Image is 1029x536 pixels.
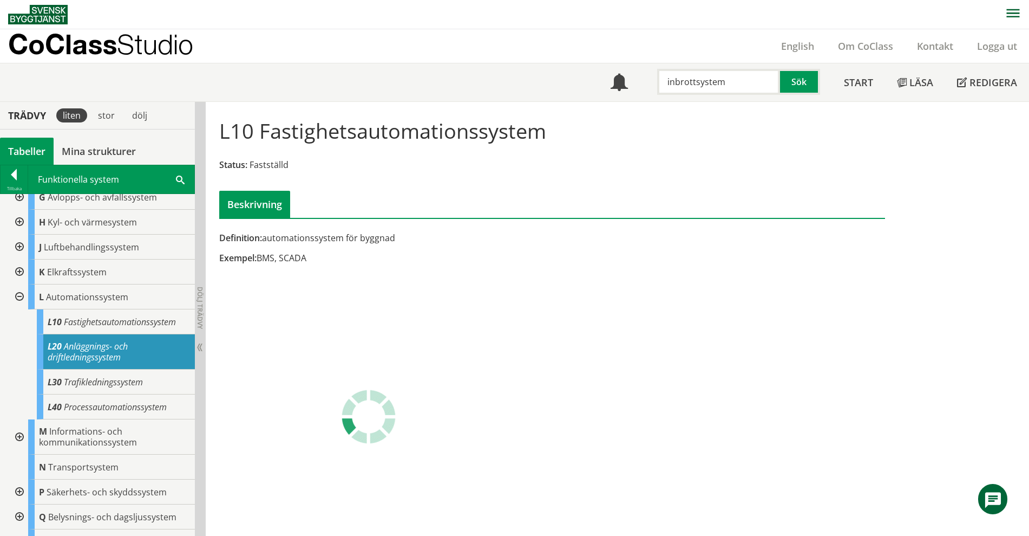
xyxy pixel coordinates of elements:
span: G [39,191,45,203]
span: Status: [219,159,247,171]
a: Mina strukturer [54,138,144,165]
a: Läsa [885,63,945,101]
span: Transportsystem [48,461,119,473]
span: Avlopps- och avfallssystem [48,191,157,203]
span: Redigera [969,76,1017,89]
span: Fastighetsautomationssystem [64,316,176,328]
span: P [39,486,44,498]
span: Anläggnings- och driftledningssystem [48,340,128,363]
span: Fastställd [250,159,289,171]
span: Start [844,76,873,89]
span: Automationssystem [46,291,128,303]
h1: L10 Fastighetsautomationssystem [219,119,546,143]
span: Belysnings- och dagsljussystem [48,511,176,523]
span: H [39,216,45,228]
span: L30 [48,376,62,388]
div: BMS, SCADA [219,252,657,264]
div: Funktionella system [28,165,194,193]
span: Exempel: [219,252,257,264]
a: CoClassStudio [8,29,217,63]
div: stor [91,108,121,122]
span: Informations- och kommunikationssystem [39,425,137,448]
input: Sök [657,69,780,95]
span: Q [39,511,46,523]
button: Sök [780,69,820,95]
span: L10 [48,316,62,328]
div: automationssystem för byggnad [219,232,657,244]
span: J [39,241,42,253]
img: Svensk Byggtjänst [8,5,68,24]
span: Säkerhets- och skyddssystem [47,486,167,498]
div: liten [56,108,87,122]
a: Logga ut [965,40,1029,53]
span: K [39,266,45,278]
span: Trafikledningssystem [64,376,143,388]
span: Studio [117,28,193,60]
span: Dölj trädvy [195,287,205,329]
div: Tillbaka [1,184,28,193]
a: Redigera [945,63,1029,101]
p: CoClass [8,38,193,50]
a: Start [832,63,885,101]
span: Notifikationer [611,75,628,92]
span: Definition: [219,232,262,244]
span: L [39,291,44,303]
div: Trädvy [2,109,52,121]
span: Elkraftssystem [47,266,107,278]
a: Kontakt [905,40,965,53]
a: English [769,40,826,53]
span: Läsa [909,76,933,89]
span: Kyl- och värmesystem [48,216,137,228]
div: Beskrivning [219,191,290,218]
span: Luftbehandlingssystem [44,241,139,253]
span: Processautomationssystem [64,401,167,413]
span: N [39,461,46,473]
img: Laddar [342,390,396,444]
span: L40 [48,401,62,413]
span: L20 [48,340,62,352]
div: dölj [126,108,154,122]
span: M [39,425,47,437]
a: Om CoClass [826,40,905,53]
span: Sök i tabellen [176,173,185,185]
